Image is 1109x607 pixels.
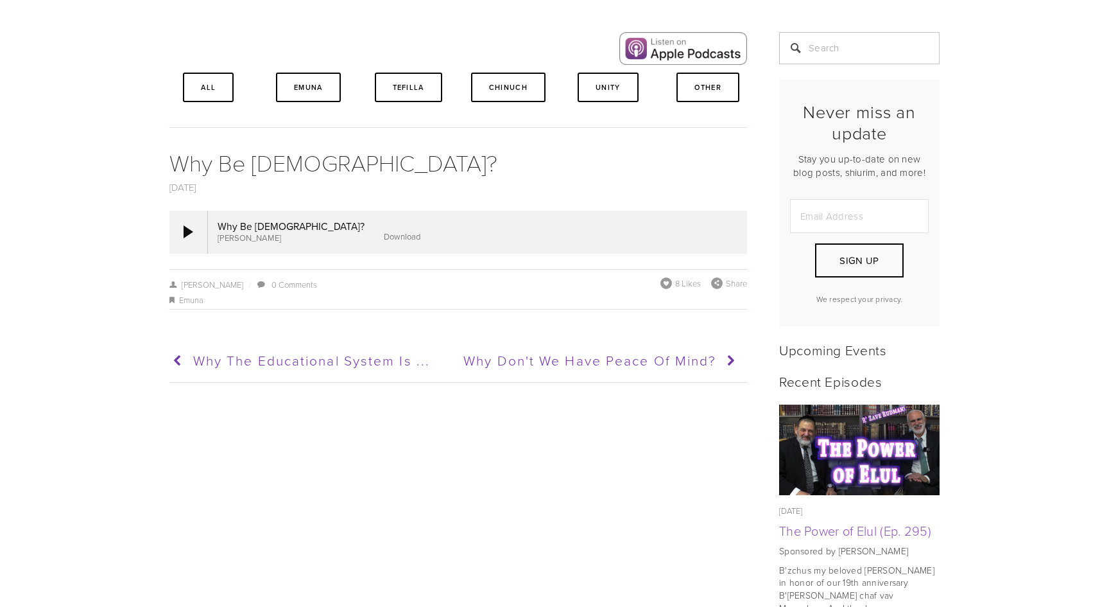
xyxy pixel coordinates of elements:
[169,146,497,178] a: Why Be [DEMOGRAPHIC_DATA]?
[779,545,940,558] p: Sponsored by [PERSON_NAME]
[815,243,904,277] button: Sign Up
[463,351,716,369] span: Why Don't We Have Peace of Mind?
[790,294,929,304] p: We respect your privacy.
[779,373,940,389] h2: Recent Episodes
[276,73,341,102] a: Emuna
[578,73,639,102] a: Unity
[375,73,442,102] a: Tefilla
[711,277,747,289] div: Share
[779,32,940,64] input: Search
[179,294,203,306] a: Emuna
[790,199,929,233] input: Email Address
[457,345,740,377] a: Why Don't We Have Peace of Mind?
[790,152,929,179] p: Stay you up-to-date on new blog posts, shiurim, and more!
[169,180,196,194] a: [DATE]
[790,101,929,143] h2: Never miss an update
[779,405,940,495] img: The Power of Elul (Ep. 295)
[169,345,452,377] a: Why The Educational System is ...
[169,383,747,556] iframe: Disqus
[271,279,317,290] a: 0 Comments
[676,73,739,102] a: Other
[243,279,256,290] span: /
[471,73,546,102] a: Chinuch
[675,277,701,289] span: 8 Likes
[779,342,940,358] h2: Upcoming Events
[839,254,879,267] span: Sign Up
[384,231,420,242] a: Download
[779,505,803,516] time: [DATE]
[193,351,430,369] span: Why The Educational System is ...
[169,279,243,290] a: [PERSON_NAME]
[779,522,931,540] a: The Power of Elul (Ep. 295)
[183,73,234,102] a: All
